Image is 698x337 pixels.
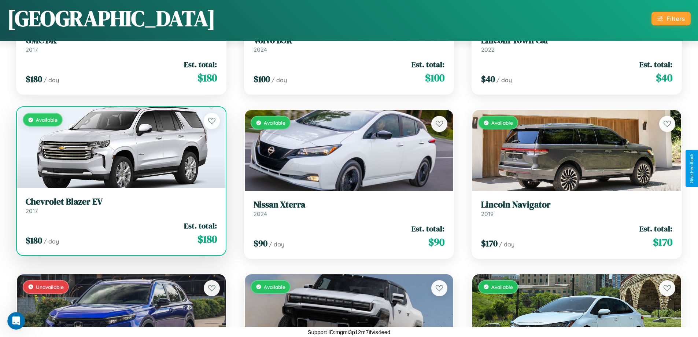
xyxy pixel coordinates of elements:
[254,35,445,46] h3: Volvo B5R
[184,59,217,70] span: Est. total:
[197,232,217,246] span: $ 180
[26,35,217,53] a: GMC DK2017
[481,46,495,53] span: 2022
[651,12,691,25] button: Filters
[254,46,267,53] span: 2024
[254,199,445,217] a: Nissan Xterra2024
[491,284,513,290] span: Available
[197,70,217,85] span: $ 180
[666,15,685,22] div: Filters
[7,3,215,33] h1: [GEOGRAPHIC_DATA]
[264,284,285,290] span: Available
[269,241,284,248] span: / day
[264,120,285,126] span: Available
[254,199,445,210] h3: Nissan Xterra
[254,237,267,249] span: $ 90
[481,199,672,217] a: Lincoln Navigator2019
[36,117,58,123] span: Available
[639,223,672,234] span: Est. total:
[308,327,391,337] p: Support ID: mgmi3p12m7ifvis4eed
[254,210,267,217] span: 2024
[26,73,42,85] span: $ 180
[499,241,514,248] span: / day
[184,220,217,231] span: Est. total:
[481,73,495,85] span: $ 40
[254,35,445,53] a: Volvo B5R2024
[653,235,672,249] span: $ 170
[481,210,494,217] span: 2019
[481,35,672,53] a: Lincoln Town Car2022
[639,59,672,70] span: Est. total:
[26,46,38,53] span: 2017
[44,238,59,245] span: / day
[26,197,217,207] h3: Chevrolet Blazer EV
[26,197,217,215] a: Chevrolet Blazer EV2017
[491,120,513,126] span: Available
[44,76,59,84] span: / day
[689,154,694,183] div: Give Feedback
[481,199,672,210] h3: Lincoln Navigator
[481,237,498,249] span: $ 170
[411,223,444,234] span: Est. total:
[656,70,672,85] span: $ 40
[26,35,217,46] h3: GMC DK
[425,70,444,85] span: $ 100
[428,235,444,249] span: $ 90
[254,73,270,85] span: $ 100
[36,284,64,290] span: Unavailable
[26,207,38,215] span: 2017
[26,234,42,246] span: $ 180
[496,76,512,84] span: / day
[411,59,444,70] span: Est. total:
[481,35,672,46] h3: Lincoln Town Car
[272,76,287,84] span: / day
[7,312,25,330] iframe: Intercom live chat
